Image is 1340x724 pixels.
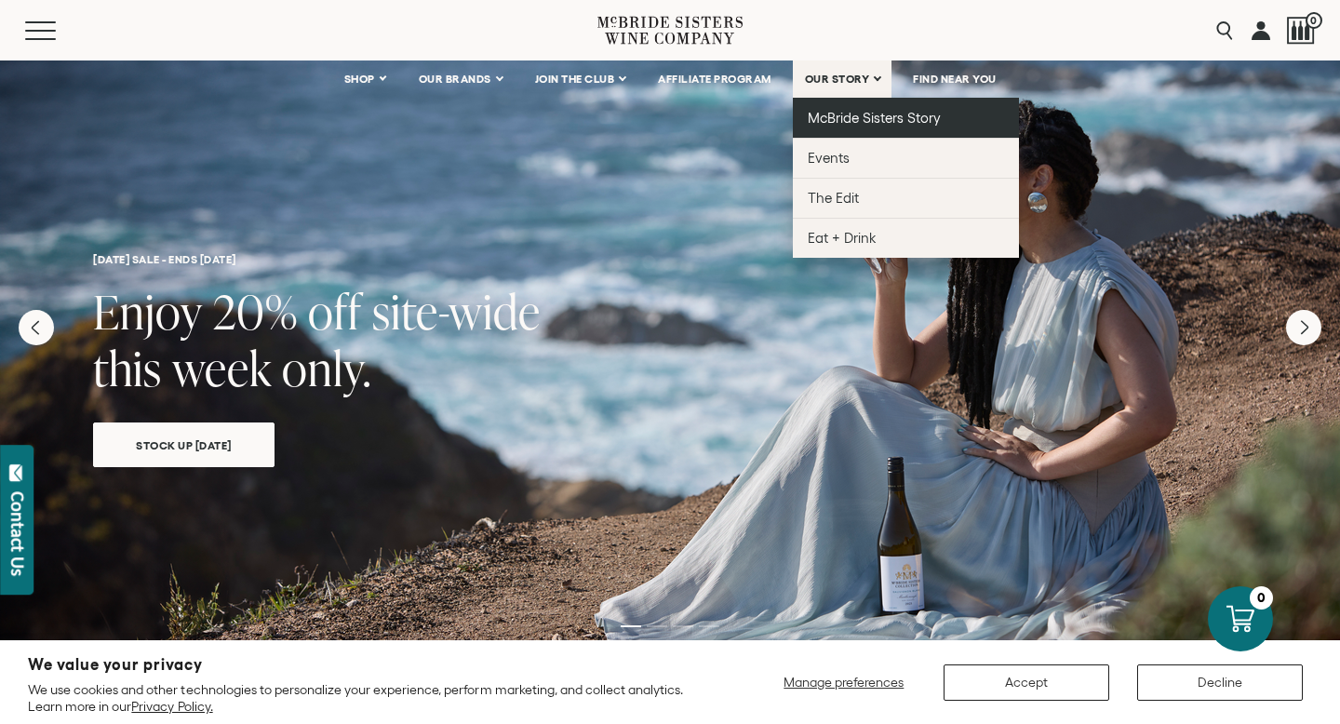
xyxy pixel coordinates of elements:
[19,310,54,345] button: Previous
[8,491,27,576] div: Contact Us
[1250,586,1273,610] div: 0
[772,664,916,701] button: Manage preferences
[793,138,1019,178] a: Events
[28,681,708,715] p: We use cookies and other technologies to personalize your experience, perform marketing, and coll...
[282,336,371,400] span: only.
[93,336,162,400] span: this
[131,699,212,714] a: Privacy Policy.
[372,279,541,343] span: site-wide
[621,625,641,627] li: Page dot 1
[647,625,667,627] li: Page dot 2
[793,178,1019,218] a: The Edit
[646,60,784,98] a: AFFILIATE PROGRAM
[808,150,850,166] span: Events
[944,664,1109,701] button: Accept
[699,625,719,627] li: Page dot 4
[523,60,637,98] a: JOIN THE CLUB
[28,657,708,673] h2: We value your privacy
[407,60,514,98] a: OUR BRANDS
[93,279,203,343] span: Enjoy
[419,73,491,86] span: OUR BRANDS
[673,625,693,627] li: Page dot 3
[1306,12,1322,29] span: 0
[808,230,877,246] span: Eat + Drink
[25,21,92,40] button: Mobile Menu Trigger
[901,60,1009,98] a: FIND NEAR YOU
[808,110,941,126] span: McBride Sisters Story
[103,435,264,456] span: Stock Up [DATE]
[213,279,298,343] span: 20%
[913,73,997,86] span: FIND NEAR YOU
[1286,310,1321,345] button: Next
[535,73,615,86] span: JOIN THE CLUB
[793,60,892,98] a: OUR STORY
[793,218,1019,258] a: Eat + Drink
[93,422,275,467] a: Stock Up [DATE]
[784,675,904,690] span: Manage preferences
[308,279,362,343] span: off
[93,253,1247,265] h6: [DATE] SALE - ENDS [DATE]
[805,73,870,86] span: OUR STORY
[344,73,376,86] span: SHOP
[172,336,272,400] span: week
[793,98,1019,138] a: McBride Sisters Story
[658,73,771,86] span: AFFILIATE PROGRAM
[808,190,859,206] span: The Edit
[332,60,397,98] a: SHOP
[1137,664,1303,701] button: Decline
